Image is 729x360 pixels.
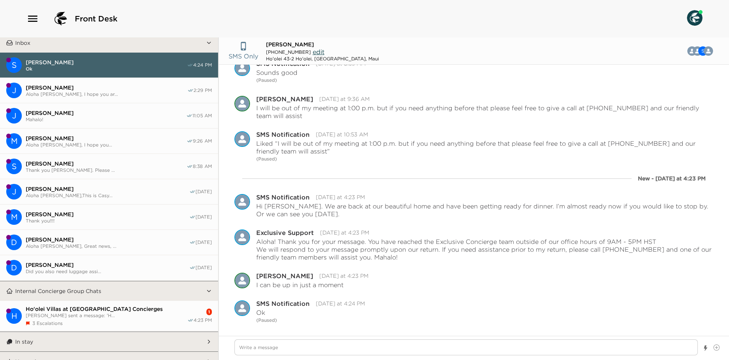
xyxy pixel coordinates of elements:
span: edit [313,48,324,56]
span: Did you also need luggage assi... [26,268,189,274]
p: In stay [15,338,33,345]
div: Mark Koloseike [6,133,22,149]
time: 2025-10-01T02:23:46.175Z [320,229,369,236]
img: S [234,300,250,316]
button: Show templates [703,341,708,355]
span: [PERSON_NAME] [26,109,186,116]
span: [PERSON_NAME] sent a message: 'H... [26,312,187,318]
div: S [6,57,22,73]
div: SMS Notification [234,194,250,210]
div: SMS Notification [256,300,310,307]
div: Ho'olei 43-2 Ho'olei, [GEOGRAPHIC_DATA], Maui [266,56,379,62]
div: Exclusive Support [256,229,314,236]
img: S [234,131,250,147]
img: M [234,273,250,288]
p: (Paused) [256,316,713,324]
span: [PERSON_NAME] [26,185,189,192]
img: S [234,60,250,76]
img: M [234,96,250,111]
span: Thank you [PERSON_NAME]. Please ... [26,167,187,173]
div: J [6,108,22,124]
span: 2:29 PM [194,87,212,94]
time: 2025-10-01T02:23:23.652Z [316,194,365,201]
p: We will respond to your message promptly upon our return. If you need assistance prior to my retu... [256,245,713,261]
span: Aloha [PERSON_NAME], Great news, ... [26,243,189,249]
img: E [234,229,250,245]
div: Melissa Glennon [6,209,22,225]
p: Inbox [15,39,30,46]
time: 2025-10-01T02:23:54.059Z [319,272,368,279]
span: [PERSON_NAME] [26,236,189,243]
span: 8:38 AM [193,163,212,169]
span: Thank you!!!! [26,218,189,224]
span: [DATE] [195,214,212,220]
time: 2025-10-01T02:24:12.457Z [316,300,365,307]
span: Aloha [PERSON_NAME], I hope you ar... [26,91,187,97]
textarea: Write a message [234,339,698,355]
span: Front Desk [75,13,118,24]
div: SMS Notification [234,60,250,76]
button: MSCB [683,43,719,59]
div: Exclusive Support [234,229,250,245]
div: Melissa Glennon [234,96,250,111]
p: Internal Concierge Group Chats [15,288,101,295]
span: 9:26 AM [193,138,212,144]
div: Julie Higgins [6,184,22,199]
span: [DATE] [195,239,212,245]
div: Jennifer Lee-Larson [6,108,22,124]
p: (Paused) [256,76,713,84]
img: S [234,194,250,210]
div: SMS Notification [234,131,250,147]
p: (Paused) [256,155,713,163]
img: logo [51,9,70,28]
button: Inbox [13,33,206,53]
span: 3 Escalations [32,320,63,326]
div: S [6,159,22,174]
div: J [6,83,22,98]
div: SMS Notification [256,60,310,67]
time: 2025-09-30T20:53:54.479Z [316,131,368,138]
div: New - [DATE] at 4:23 PM [638,175,706,182]
span: [PERSON_NAME] [26,84,187,91]
time: 2025-09-30T19:36:46.323Z [319,95,370,102]
div: 1 [206,309,212,315]
div: D [6,235,22,250]
p: Aloha! Thank you for your message. You have reached the Exclusive Concierge team outside of our o... [256,238,713,245]
div: Don Archibald [6,260,22,275]
div: [PERSON_NAME] [256,96,313,102]
p: Sounds good [256,69,298,76]
div: Melissa Glennon [704,46,713,56]
span: [DATE] [195,189,212,195]
span: [PERSON_NAME] [266,41,314,48]
img: User [687,10,703,26]
span: 4:24 PM [193,62,212,68]
img: M [704,46,713,56]
div: SMS Notification [256,194,310,200]
p: SMS Only [229,51,258,61]
span: 11:05 AM [192,113,212,119]
p: I can be up in just a moment [256,281,343,289]
div: Susan Henry [6,57,22,73]
span: [PERSON_NAME] [26,211,189,218]
span: 4:23 PM [194,317,212,323]
span: [PERSON_NAME] [26,135,187,142]
button: In stay [13,332,206,351]
div: M [6,133,22,149]
span: [PHONE_NUMBER] [266,49,311,55]
p: Liked “I will be out of my meeting at 1:00 p.m. but if you need anything before that please feel ... [256,139,713,155]
span: Ho'olei Villas at [GEOGRAPHIC_DATA] Concierges [26,305,187,312]
div: John Zaruka [6,83,22,98]
div: Doug Kelsall [6,235,22,250]
span: [PERSON_NAME] [26,59,187,66]
span: Aloha [PERSON_NAME], I hope you... [26,142,187,148]
span: Mahalo! [26,116,186,122]
div: H [6,308,22,324]
div: Melissa Glennon [234,273,250,288]
span: [DATE] [195,265,212,271]
p: Hi [PERSON_NAME]. We are back at our beautiful home and have been getting ready for dinner. I’m a... [256,202,713,218]
span: [PERSON_NAME] [26,261,189,268]
p: I will be out of my meeting at 1:00 p.m. but if you need anything before that please feel free to... [256,104,713,120]
button: Internal Concierge Group Chats [13,281,206,301]
div: D [6,260,22,275]
div: SMS Notification [234,300,250,316]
